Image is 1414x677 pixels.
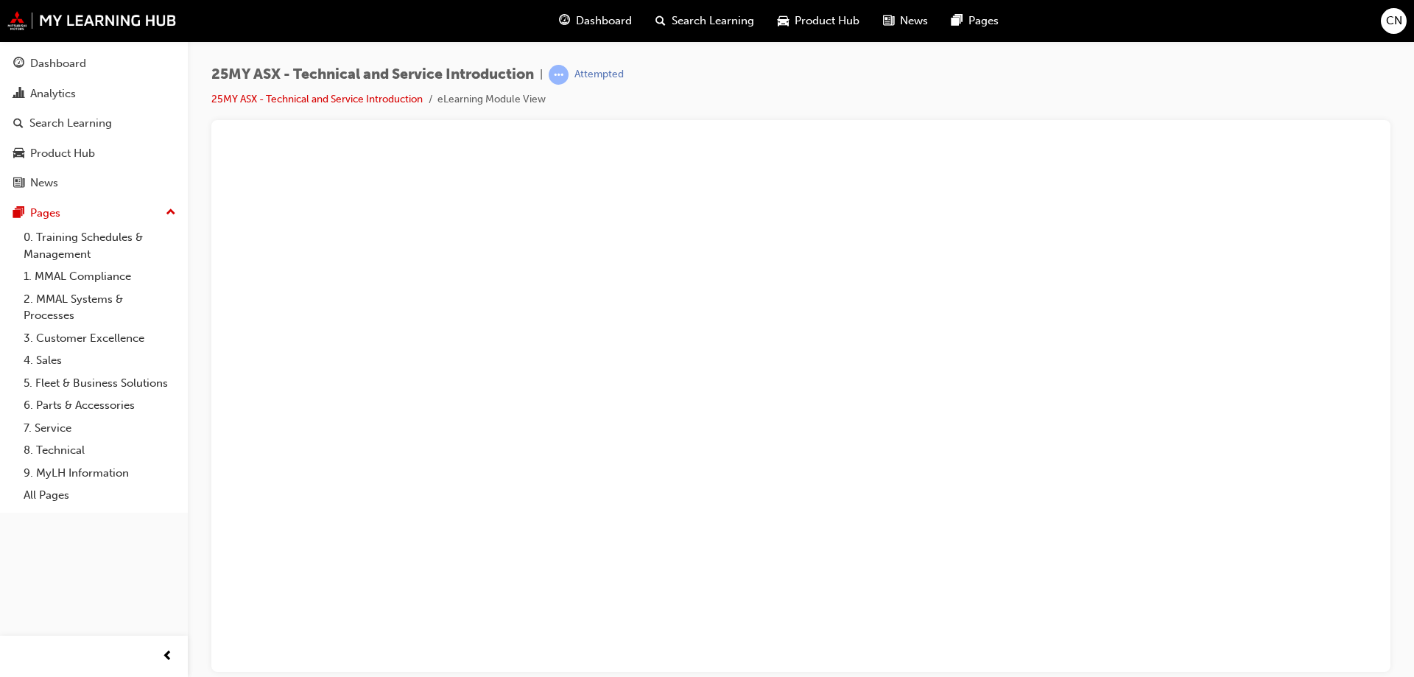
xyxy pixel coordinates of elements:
a: 2. MMAL Systems & Processes [18,288,182,327]
span: pages-icon [13,207,24,220]
a: 4. Sales [18,349,182,372]
button: Pages [6,200,182,227]
a: 1. MMAL Compliance [18,265,182,288]
span: Pages [968,13,999,29]
span: car-icon [778,12,789,30]
a: pages-iconPages [940,6,1010,36]
div: Search Learning [29,115,112,132]
li: eLearning Module View [437,91,546,108]
span: up-icon [166,203,176,222]
span: Product Hub [795,13,859,29]
a: Dashboard [6,50,182,77]
button: CN [1381,8,1407,34]
span: news-icon [883,12,894,30]
span: search-icon [13,117,24,130]
a: 9. MyLH Information [18,462,182,485]
span: CN [1386,13,1402,29]
a: 25MY ASX - Technical and Service Introduction [211,93,423,105]
a: 0. Training Schedules & Management [18,226,182,265]
a: 8. Technical [18,439,182,462]
a: News [6,169,182,197]
a: All Pages [18,484,182,507]
span: search-icon [655,12,666,30]
a: 7. Service [18,417,182,440]
div: Attempted [574,68,624,82]
span: 25MY ASX - Technical and Service Introduction [211,66,534,83]
a: 6. Parts & Accessories [18,394,182,417]
a: search-iconSearch Learning [644,6,766,36]
a: guage-iconDashboard [547,6,644,36]
img: mmal [7,11,177,30]
div: Product Hub [30,145,95,162]
span: guage-icon [13,57,24,71]
a: news-iconNews [871,6,940,36]
a: Product Hub [6,140,182,167]
div: Analytics [30,85,76,102]
div: Dashboard [30,55,86,72]
a: Search Learning [6,110,182,137]
span: guage-icon [559,12,570,30]
a: 5. Fleet & Business Solutions [18,372,182,395]
a: Analytics [6,80,182,108]
span: pages-icon [952,12,963,30]
button: DashboardAnalyticsSearch LearningProduct HubNews [6,47,182,200]
span: Search Learning [672,13,754,29]
span: Dashboard [576,13,632,29]
a: car-iconProduct Hub [766,6,871,36]
span: chart-icon [13,88,24,101]
a: 3. Customer Excellence [18,327,182,350]
span: | [540,66,543,83]
span: News [900,13,928,29]
div: News [30,175,58,192]
div: Pages [30,205,60,222]
span: learningRecordVerb_ATTEMPT-icon [549,65,569,85]
span: news-icon [13,177,24,190]
span: car-icon [13,147,24,161]
span: prev-icon [162,648,173,666]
